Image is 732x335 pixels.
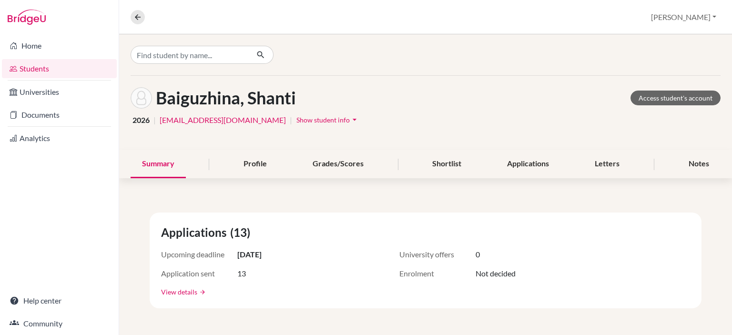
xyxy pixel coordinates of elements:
[399,268,476,279] span: Enrolment
[399,249,476,260] span: University offers
[132,114,150,126] span: 2026
[161,224,230,241] span: Applications
[2,105,117,124] a: Documents
[161,249,237,260] span: Upcoming deadline
[161,287,197,297] a: View details
[131,46,249,64] input: Find student by name...
[230,224,254,241] span: (13)
[232,150,278,178] div: Profile
[8,10,46,25] img: Bridge-U
[677,150,721,178] div: Notes
[2,129,117,148] a: Analytics
[2,59,117,78] a: Students
[630,91,721,105] a: Access student's account
[2,314,117,333] a: Community
[160,114,286,126] a: [EMAIL_ADDRESS][DOMAIN_NAME]
[476,249,480,260] span: 0
[421,150,473,178] div: Shortlist
[296,116,350,124] span: Show student info
[496,150,560,178] div: Applications
[237,268,246,279] span: 13
[290,114,292,126] span: |
[131,150,186,178] div: Summary
[161,268,237,279] span: Application sent
[583,150,631,178] div: Letters
[131,87,152,109] img: Shanti Baiguzhina's avatar
[476,268,516,279] span: Not decided
[647,8,721,26] button: [PERSON_NAME]
[2,291,117,310] a: Help center
[153,114,156,126] span: |
[156,88,296,108] h1: Baiguzhina, Shanti
[197,289,206,295] a: arrow_forward
[350,115,359,124] i: arrow_drop_down
[237,249,262,260] span: [DATE]
[2,82,117,102] a: Universities
[2,36,117,55] a: Home
[301,150,375,178] div: Grades/Scores
[296,112,360,127] button: Show student infoarrow_drop_down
